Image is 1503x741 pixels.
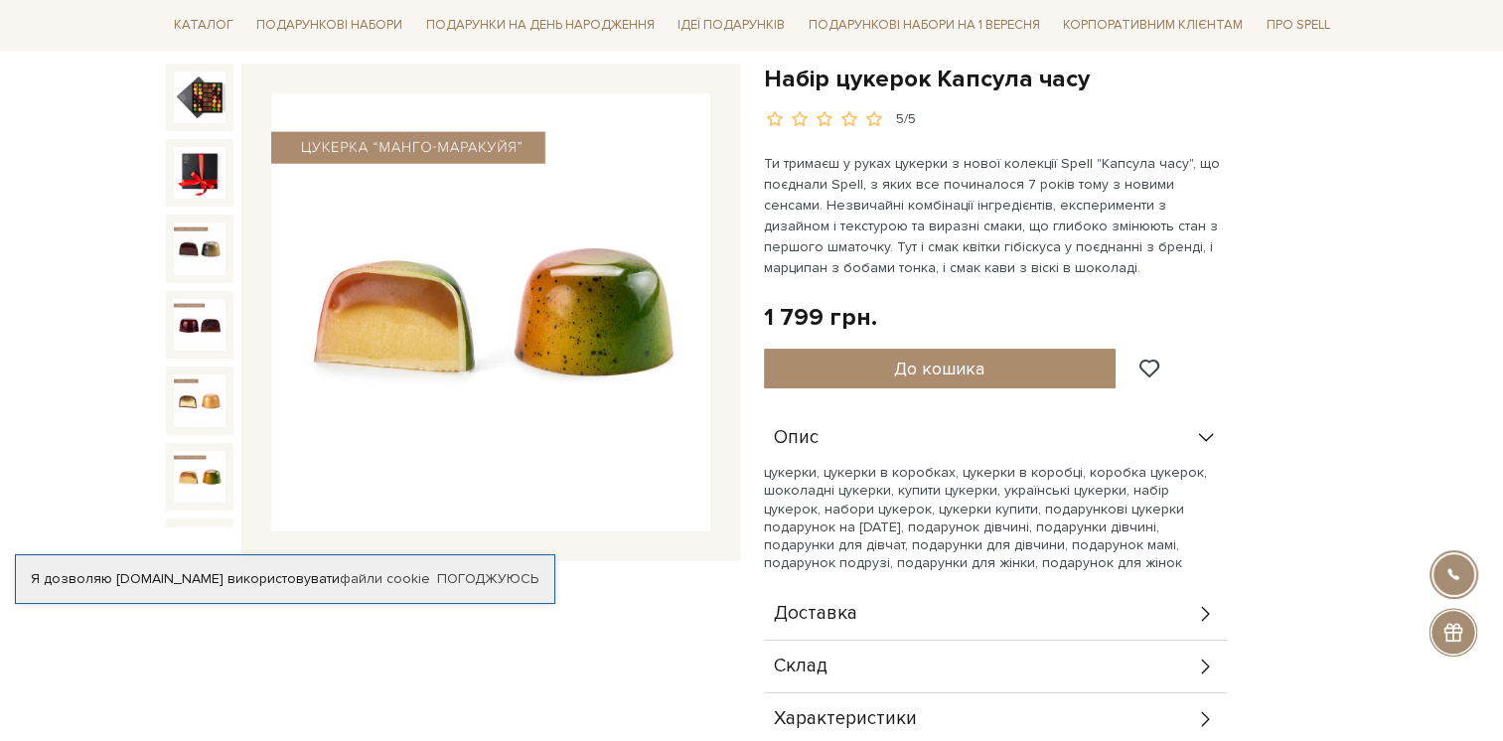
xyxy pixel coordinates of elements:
div: 5/5 [896,110,916,129]
span: Склад [774,658,827,675]
span: До кошика [894,358,984,379]
img: Набір цукерок Капсула часу [174,526,225,578]
img: Набір цукерок Капсула часу [174,222,225,274]
h1: Набір цукерок Капсула часу [764,64,1338,94]
a: Корпоративним клієнтам [1055,8,1251,42]
img: Набір цукерок Капсула часу [174,451,225,503]
a: Подарункові набори на 1 Вересня [801,8,1048,42]
span: Опис [774,429,819,447]
img: Набір цукерок Капсула часу [174,72,225,123]
a: Подарунки на День народження [418,10,663,41]
button: До кошика [764,349,1117,388]
a: Каталог [166,10,241,41]
img: Набір цукерок Капсула часу [174,147,225,199]
span: Характеристики [774,710,917,728]
div: Я дозволяю [DOMAIN_NAME] використовувати [16,570,554,588]
a: Про Spell [1259,10,1338,41]
a: Подарункові набори [248,10,410,41]
div: 1 799 грн. [764,302,877,333]
p: Ти тримаєш у руках цукерки з нової колекції Spell "Капсула часу", що поєднали Spell, з яких все п... [764,153,1230,278]
img: Набір цукерок Капсула часу [174,374,225,426]
a: Погоджуюсь [437,570,538,588]
img: Набір цукерок Капсула часу [174,299,225,351]
span: Доставка [774,605,857,623]
a: файли cookie [340,570,430,587]
a: Ідеї подарунків [670,10,793,41]
p: цукерки, цукерки в коробках, цукерки в коробці, коробка цукерок, шоколадні цукерки, купити цукерк... [764,464,1227,572]
img: Набір цукерок Капсула часу [271,93,710,532]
